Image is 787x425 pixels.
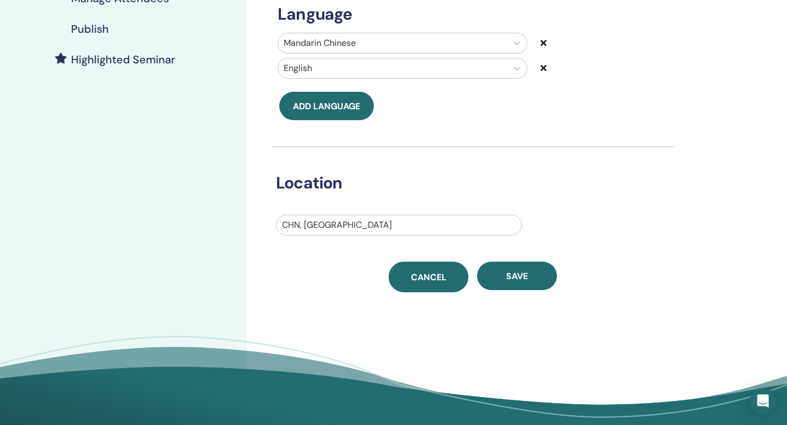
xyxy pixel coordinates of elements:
[477,262,557,290] button: Save
[293,101,360,112] span: Add language
[389,262,468,292] a: Cancel
[411,271,447,283] span: Cancel
[271,4,674,24] h3: Language
[269,173,660,193] h3: Location
[506,270,528,282] span: Save
[279,92,374,120] button: Add language
[750,388,776,414] div: Open Intercom Messenger
[71,22,109,36] h4: Publish
[71,53,175,66] h4: Highlighted Seminar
